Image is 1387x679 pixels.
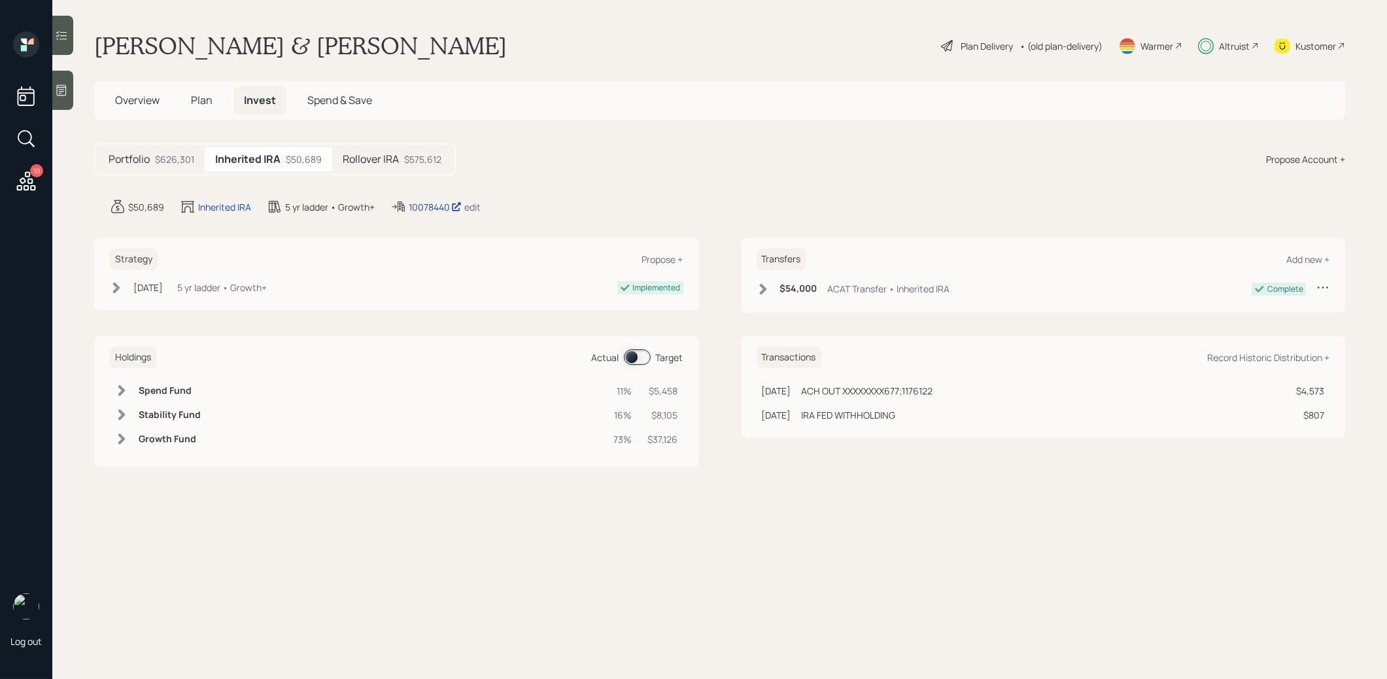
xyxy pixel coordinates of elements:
div: $807 [1296,408,1324,422]
span: Invest [244,93,276,107]
h6: Transfers [757,249,806,270]
div: $37,126 [648,432,678,446]
div: IRA FED WITHHOLDING [802,408,896,422]
div: $8,105 [648,408,678,422]
span: Spend & Save [307,93,372,107]
div: Propose + [642,253,683,266]
div: 5 yr ladder • Growth+ [177,281,267,294]
span: Overview [115,93,160,107]
div: Target [656,351,683,364]
div: $575,612 [404,152,441,166]
h5: Inherited IRA [215,153,281,165]
div: 11% [614,384,632,398]
div: Propose Account + [1266,152,1345,166]
div: $4,573 [1296,384,1324,398]
h6: Stability Fund [139,409,201,421]
div: Actual [592,351,619,364]
div: Log out [10,635,42,648]
h6: Transactions [757,347,821,368]
div: $626,301 [155,152,194,166]
h1: [PERSON_NAME] & [PERSON_NAME] [94,31,507,60]
div: Record Historic Distribution + [1207,351,1329,364]
div: Implemented [633,282,681,294]
div: • (old plan-delivery) [1019,39,1103,53]
div: $50,689 [286,152,322,166]
h6: Growth Fund [139,434,201,445]
div: [DATE] [762,384,791,398]
h6: Spend Fund [139,385,201,396]
div: Complete [1267,283,1303,295]
h5: Portfolio [109,153,150,165]
div: $50,689 [128,200,164,214]
div: Plan Delivery [961,39,1013,53]
div: ACAT Transfer • Inherited IRA [828,282,950,296]
h6: $54,000 [780,283,817,294]
div: edit [464,201,481,213]
img: treva-nostdahl-headshot.png [13,593,39,619]
div: Kustomer [1295,39,1336,53]
div: Warmer [1140,39,1173,53]
div: 16% [614,408,632,422]
div: $5,458 [648,384,678,398]
div: 73% [614,432,632,446]
div: Altruist [1219,39,1250,53]
div: 10 [30,164,43,177]
div: 10078440 [409,200,462,214]
div: Inherited IRA [198,200,251,214]
h5: Rollover IRA [343,153,399,165]
div: ACH OUT XXXXXXXX677;1176122 [802,384,933,398]
div: Add new + [1286,253,1329,266]
span: Plan [191,93,213,107]
h6: Holdings [110,347,156,368]
div: 5 yr ladder • Growth+ [285,200,375,214]
div: [DATE] [762,408,791,422]
h6: Strategy [110,249,158,270]
div: [DATE] [133,281,163,294]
